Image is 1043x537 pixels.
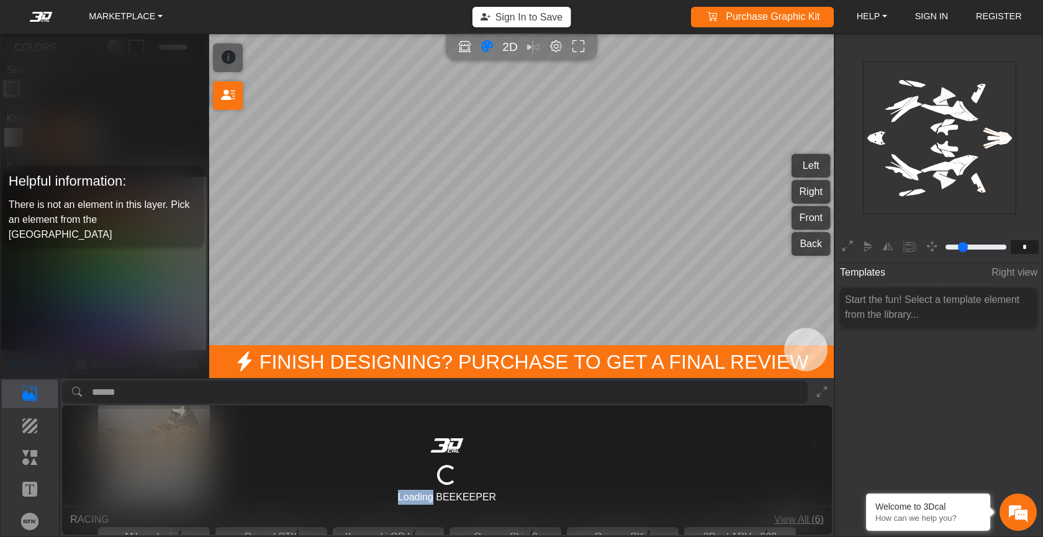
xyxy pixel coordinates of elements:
button: Sign In to Save [472,7,571,27]
button: Full screen [570,38,588,56]
span: Start the fun! Select a template element from the library... [845,294,1019,320]
span: Finish Designing? Purchase to get a final review [209,345,834,379]
button: 2D [501,38,519,56]
span: Right view [991,261,1037,284]
button: Expand Library [812,381,832,404]
a: REGISTER [971,7,1027,26]
button: Color tool [478,38,496,56]
div: Navigation go back [14,64,32,83]
button: Back [792,232,831,256]
span: Conversation [6,389,83,397]
button: Expand 2D editor [838,238,857,257]
button: Front [792,206,831,230]
div: FAQs [83,367,160,405]
h5: Helpful information: [9,170,200,192]
p: Loading BEEKEEPER [398,490,496,505]
a: MARKETPLACE [84,7,168,26]
a: Purchase Graphic Kit [700,7,825,27]
div: Minimize live chat window [204,6,233,36]
button: Right [792,180,831,204]
span: We're online! [72,146,171,264]
input: search asset [92,381,808,404]
button: Pan [923,238,942,257]
button: Editor settings [547,38,565,56]
a: HELP [852,7,892,26]
p: How can we help you? [875,513,981,523]
a: SIGN IN [910,7,954,26]
div: Welcome to 3Dcal [875,502,981,512]
span: 2D [502,40,518,53]
div: Chat with us now [83,65,227,81]
span: There is not an element in this layer. Pick an element from the [GEOGRAPHIC_DATA] [9,199,190,240]
span: Templates [840,261,885,284]
button: Open in Showroom [456,38,474,56]
textarea: Type your message and hit 'Enter' [6,323,237,367]
div: Articles [160,367,237,405]
button: Left [792,154,831,178]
